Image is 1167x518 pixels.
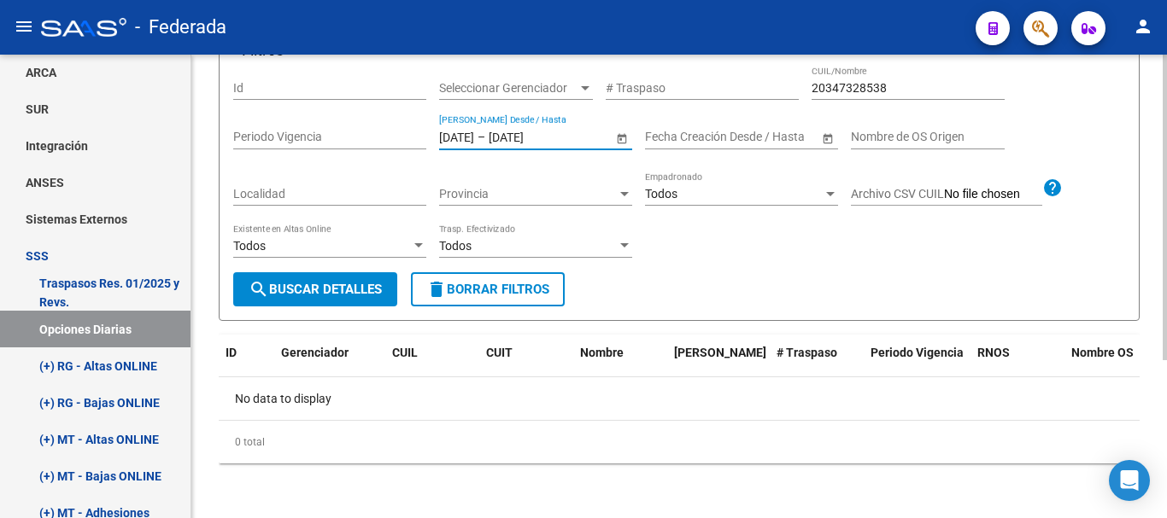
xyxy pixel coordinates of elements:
[486,346,513,359] span: CUIT
[864,335,971,391] datatable-header-cell: Periodo Vigencia
[777,346,837,359] span: # Traspaso
[14,16,34,37] mat-icon: menu
[1109,460,1150,501] div: Open Intercom Messenger
[489,130,572,144] input: Fecha fin
[281,346,349,359] span: Gerenciador
[851,187,944,201] span: Archivo CSV CUIL
[1071,346,1134,359] span: Nombre OS
[977,346,1010,359] span: RNOS
[219,421,1140,463] div: 0 total
[580,346,624,359] span: Nombre
[426,282,549,297] span: Borrar Filtros
[226,346,237,359] span: ID
[645,130,707,144] input: Fecha inicio
[645,187,677,201] span: Todos
[249,279,269,300] mat-icon: search
[439,81,578,96] span: Seleccionar Gerenciador
[613,129,630,147] button: Open calendar
[233,272,397,306] button: Buscar Detalles
[818,129,836,147] button: Open calendar
[439,239,472,253] span: Todos
[219,377,1140,420] div: No data to display
[871,346,964,359] span: Periodo Vigencia
[219,335,274,391] datatable-header-cell: ID
[667,335,770,391] datatable-header-cell: Fecha Traspaso
[674,346,766,359] span: [PERSON_NAME]
[1133,16,1153,37] mat-icon: person
[411,272,565,306] button: Borrar Filtros
[426,279,447,300] mat-icon: delete
[573,335,667,391] datatable-header-cell: Nombre
[392,346,418,359] span: CUIL
[1042,178,1063,198] mat-icon: help
[479,335,573,391] datatable-header-cell: CUIT
[385,335,479,391] datatable-header-cell: CUIL
[722,130,806,144] input: Fecha fin
[439,130,474,144] input: Fecha inicio
[135,9,226,46] span: - Federada
[971,335,1064,391] datatable-header-cell: RNOS
[233,239,266,253] span: Todos
[274,335,385,391] datatable-header-cell: Gerenciador
[249,282,382,297] span: Buscar Detalles
[944,187,1042,202] input: Archivo CSV CUIL
[439,187,617,201] span: Provincia
[478,130,485,144] span: –
[770,335,864,391] datatable-header-cell: # Traspaso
